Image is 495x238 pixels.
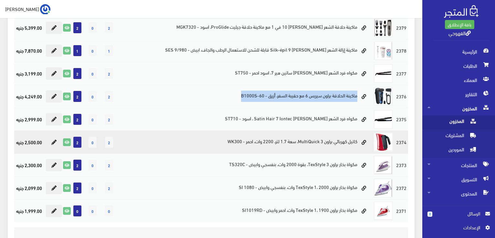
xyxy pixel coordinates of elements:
iframe: Drift Widget Chat Controller [8,194,32,218]
td: 2378 [395,39,408,62]
span: 2 [73,137,81,148]
td: ماكينة إزالة الشعر [PERSON_NAME] Silk-épil 9 قابلة للشحن للاستعمال الرطب والجاف، ابيض - SES 9/980 [160,39,372,62]
a: باقة الإنطلاق [445,20,474,29]
a: الرئيسية [422,45,495,59]
td: 2376 [395,85,408,108]
span: 2 [105,183,113,193]
img: . [444,5,479,18]
a: اﻹعدادات [427,224,490,234]
td: 2372 [395,176,408,199]
span: 2 [73,22,81,33]
span: 0 [89,68,97,79]
span: العملاء [427,73,490,87]
span: 2 [73,183,81,193]
span: 0 [89,160,97,171]
a: العملاء [422,73,495,87]
a: المنتجات [422,158,495,172]
span: 0 [427,212,432,217]
td: مكواه فرد الشعر [PERSON_NAME] Satin Hair 7 Iontec ، اسود - ST710 [160,108,372,131]
span: التسويق [427,172,490,186]
a: الطلبات [422,59,495,73]
span: المخزون [427,101,490,115]
img: mkoa-bkhar-braon-texstyle-3-bko-2000-oat-bnfsgy-oabyd-ts320c.png [374,155,393,175]
a: ... [PERSON_NAME] [5,4,50,14]
a: المخزون [422,115,495,130]
a: القهوجي [448,28,471,37]
td: 2377 [395,62,408,85]
img: mkoa-bkhar-braon-texstyle-1-1900-oat-ahmr-oabyd-si1019rd.png [374,201,393,221]
span: 2 [105,160,113,171]
span: 0 [89,137,97,148]
span: 0 [89,114,97,125]
span: التقارير [427,87,490,101]
img: ... [40,4,50,15]
td: 5,399.00 جنيه [14,16,44,39]
a: التقارير [422,87,495,101]
span: 1 [105,45,113,56]
img: mkoah-frd-alshaar-braon-satyn-hyr-7-asod-ahmr-st750.png [374,64,393,83]
img: mkoah-frd-alshaar-braon-satin-hair-7-iontec-asod-st710.png [374,110,393,129]
a: المخزون [422,101,495,115]
td: مكواه فرد الشعر [PERSON_NAME] ساتين هير 7، اسود احمر - ST750 [160,62,372,85]
span: 0 [105,205,113,216]
td: 2,500.00 جنيه [14,131,44,154]
span: 2 [105,22,113,33]
span: الموردين [427,144,477,158]
td: 4,249.00 جنيه [14,85,44,108]
img: mkoa-bkhar-braon-texstyle-1-2000-oat-bnfsgy-oabyd-si-1080.png [374,178,393,198]
span: المخزون [427,115,477,130]
td: 2,099.00 جنيه [14,176,44,199]
img: katyl-khrbayy-braon-multiquick-3-saa-17-ltr-2200-oat-ahmr-wk300.png [374,133,393,152]
td: كاتيل كهربائي براون MultiQuick 3، سعة 1.7 لتر، 2200 وات، احمر - WK300 [160,131,372,154]
span: [PERSON_NAME] [5,5,39,13]
img: makyn-azal-alshaar-braon-silk-epil-9-kabl-llshhn-llastaamal-alrtb-oalgaf-abyd-ses-9980.png [374,41,393,60]
td: مكواة بخار براون TexStyle 1، 1900 وات، احمر وابيض - SI1019RD [160,199,372,222]
td: 2,300.00 جنيه [14,154,44,176]
td: 7,870.00 جنيه [14,39,44,62]
a: 0 الرسائل [427,210,490,224]
td: مكواة بخار براون TexStyle 1، 2000 وات، بنفسجي وابيض - SI 1080 [160,176,372,199]
td: 2373 [395,154,408,176]
span: 2 [105,114,113,125]
td: 2375 [395,108,408,131]
span: المشتريات [427,130,477,144]
span: الرئيسية [427,45,490,59]
img: makyn-alhlak-braon-syrys-6-maa-hkyb-alsfr-azrk-60-b1000s.png [374,87,393,106]
span: اﻹعدادات [433,224,480,231]
td: 2374 [395,131,408,154]
td: مكواة بخار براون TexStyle 3، بقوة 2000 وات، بنفسجي وابيض - TS320C [160,154,372,176]
span: 1 [73,45,81,56]
span: الرسائل [437,210,480,217]
td: ماكينة الحلاقة براون سيريس 6 مع حقيبة السفر، أزرق - 60-B1000S [160,85,372,108]
td: 2371 [395,199,408,222]
a: المشتريات [422,130,495,144]
img: makyn-hlak-alshaar-braon-10-fy-1-maa-makyn-hlak-gylyt-proglide-asod-mgk7320.png [374,18,393,37]
a: المحتوى [422,186,495,201]
span: 2 [73,114,81,125]
td: 2,999.00 جنيه [14,108,44,131]
span: الطلبات [427,59,490,73]
td: ماكينة حلاقة الشعر [PERSON_NAME] 10 في 1 مع ماكينة حلاقة جيليت ProGlide، اسود - MGK7320 [160,16,372,39]
td: 3,199.00 جنيه [14,62,44,85]
span: 0 [89,45,97,56]
span: المنتجات [427,158,490,172]
span: 2 [105,137,113,148]
span: المحتوى [427,186,490,201]
span: 2 [73,68,81,79]
span: 0 [89,22,97,33]
span: 0 [89,183,97,193]
span: 0 [89,205,97,216]
span: 2 [73,160,81,171]
a: الموردين [422,144,495,158]
span: 0 [89,91,97,102]
span: 2 [105,91,113,102]
span: 2 [73,91,81,102]
span: 2 [105,68,113,79]
td: 2379 [395,16,408,39]
span: 0 [73,205,81,216]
